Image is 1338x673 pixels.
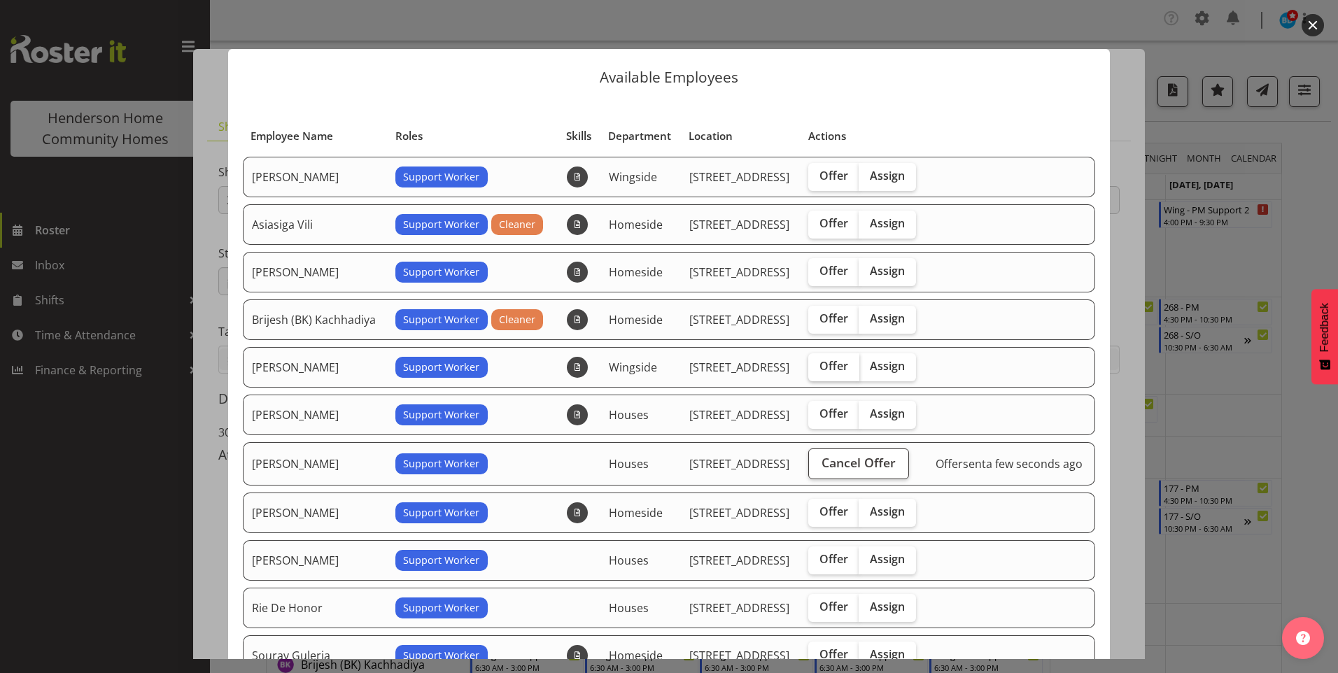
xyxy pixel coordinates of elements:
[608,128,672,144] div: Department
[819,169,848,183] span: Offer
[689,648,789,663] span: [STREET_ADDRESS]
[499,312,535,327] span: Cleaner
[870,311,905,325] span: Assign
[609,553,649,568] span: Houses
[243,299,387,340] td: Brijesh (BK) Kachhadiya
[403,264,479,280] span: Support Worker
[609,360,657,375] span: Wingside
[689,128,792,144] div: Location
[609,217,663,232] span: Homeside
[403,648,479,663] span: Support Worker
[689,312,789,327] span: [STREET_ADDRESS]
[963,456,986,472] span: sent
[822,453,896,472] span: Cancel Offer
[819,504,848,518] span: Offer
[689,505,789,520] span: [STREET_ADDRESS]
[243,493,387,533] td: [PERSON_NAME]
[242,70,1096,85] p: Available Employees
[395,128,551,144] div: Roles
[403,505,479,520] span: Support Worker
[808,128,920,144] div: Actions
[819,311,848,325] span: Offer
[819,359,848,373] span: Offer
[819,647,848,661] span: Offer
[403,553,479,568] span: Support Worker
[403,600,479,616] span: Support Worker
[251,128,379,144] div: Employee Name
[870,600,905,614] span: Assign
[243,157,387,197] td: [PERSON_NAME]
[819,406,848,420] span: Offer
[403,360,479,375] span: Support Worker
[609,312,663,327] span: Homeside
[689,407,789,423] span: [STREET_ADDRESS]
[243,540,387,581] td: [PERSON_NAME]
[689,360,789,375] span: [STREET_ADDRESS]
[403,407,479,423] span: Support Worker
[689,169,789,185] span: [STREET_ADDRESS]
[243,395,387,435] td: [PERSON_NAME]
[870,216,905,230] span: Assign
[243,252,387,292] td: [PERSON_NAME]
[819,264,848,278] span: Offer
[609,648,663,663] span: Homeside
[403,456,479,472] span: Support Worker
[870,504,905,518] span: Assign
[243,204,387,245] td: Asiasiga Vili
[870,359,905,373] span: Assign
[870,406,905,420] span: Assign
[870,169,905,183] span: Assign
[1311,289,1338,384] button: Feedback - Show survey
[870,552,905,566] span: Assign
[870,647,905,661] span: Assign
[403,217,479,232] span: Support Worker
[403,312,479,327] span: Support Worker
[609,600,649,616] span: Houses
[870,264,905,278] span: Assign
[243,588,387,628] td: Rie De Honor
[499,217,535,232] span: Cleaner
[819,552,848,566] span: Offer
[689,553,789,568] span: [STREET_ADDRESS]
[689,217,789,232] span: [STREET_ADDRESS]
[609,264,663,280] span: Homeside
[1318,303,1331,352] span: Feedback
[243,347,387,388] td: [PERSON_NAME]
[566,128,592,144] div: Skills
[609,169,657,185] span: Wingside
[808,448,908,479] button: Cancel Offer
[243,442,387,486] td: [PERSON_NAME]
[689,264,789,280] span: [STREET_ADDRESS]
[689,456,789,472] span: [STREET_ADDRESS]
[819,600,848,614] span: Offer
[609,456,649,472] span: Houses
[609,407,649,423] span: Houses
[609,505,663,520] span: Homeside
[403,169,479,185] span: Support Worker
[936,455,1086,472] div: Offer a few seconds ago
[1296,631,1310,645] img: help-xxl-2.png
[819,216,848,230] span: Offer
[689,600,789,616] span: [STREET_ADDRESS]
